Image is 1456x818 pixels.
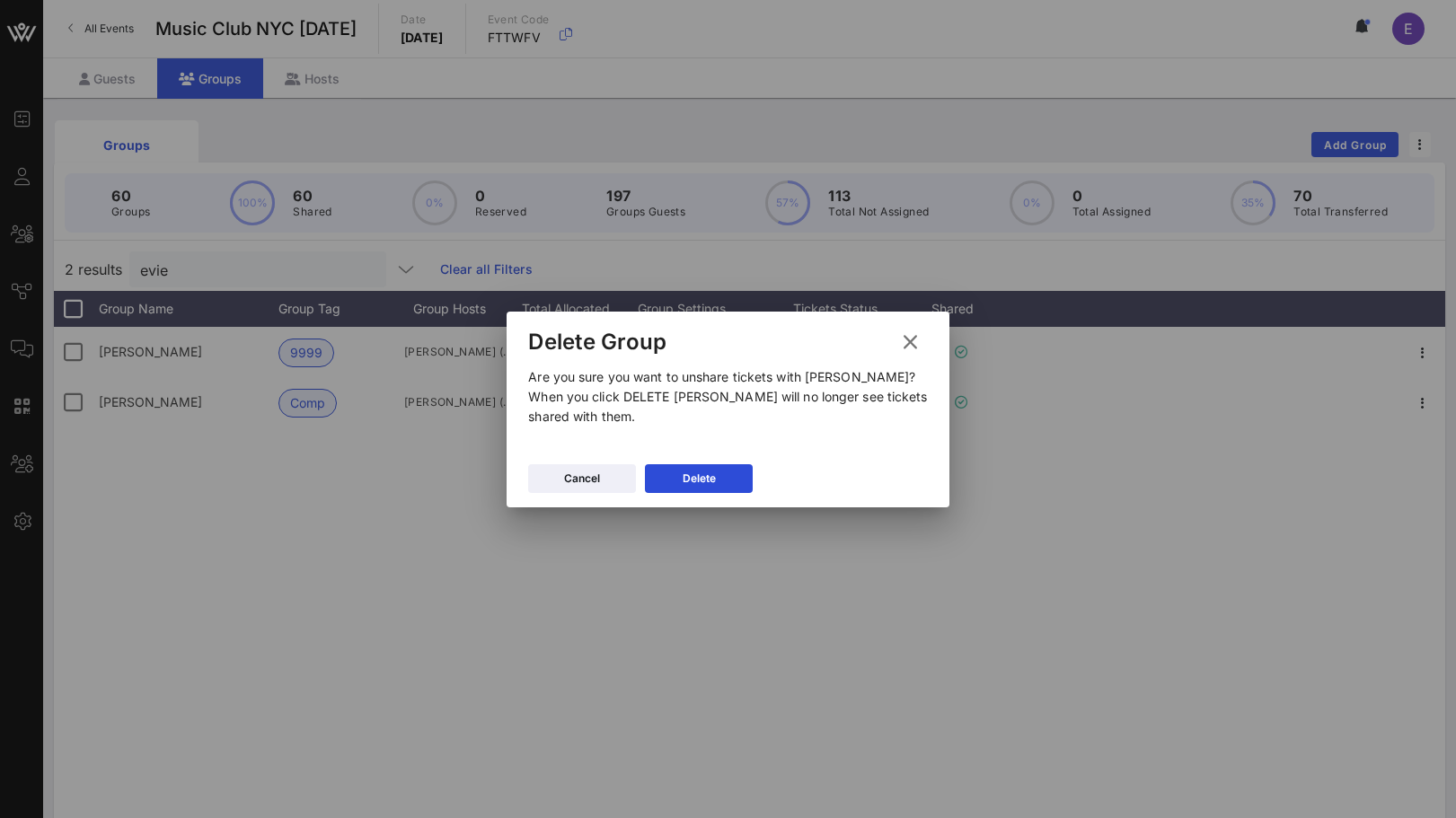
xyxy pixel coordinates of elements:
button: Delete [645,464,753,493]
button: Cancel [528,464,636,493]
div: Delete [683,470,716,488]
p: Are you sure you want to unshare tickets with [PERSON_NAME]? When you click DELETE [PERSON_NAME] ... [528,367,927,427]
div: Delete Group [528,329,666,356]
div: Cancel [564,470,600,488]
